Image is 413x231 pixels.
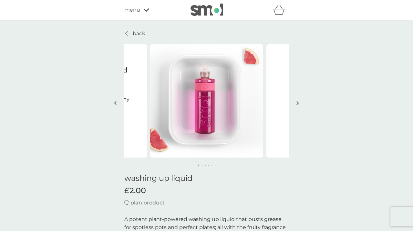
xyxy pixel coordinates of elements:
span: menu [124,6,140,14]
div: basket [273,4,289,16]
span: £2.00 [124,186,146,195]
img: right-arrow.svg [296,101,299,105]
img: left-arrow.svg [114,101,117,105]
p: plan product [130,199,165,207]
img: smol [191,4,223,16]
a: back [124,29,145,38]
p: back [133,29,145,38]
h1: washing up liquid [124,174,289,183]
